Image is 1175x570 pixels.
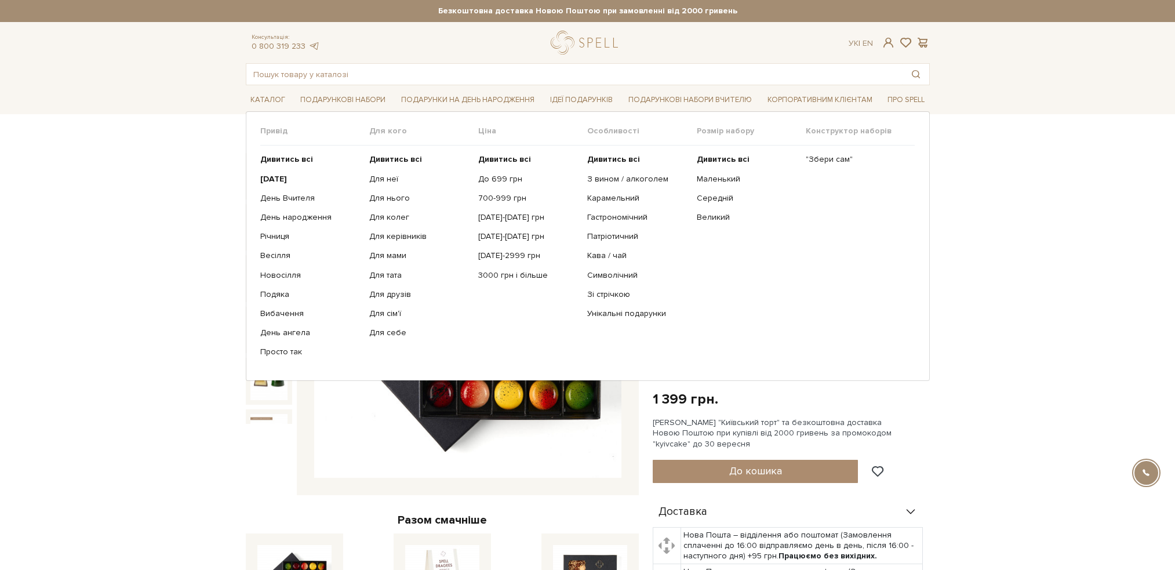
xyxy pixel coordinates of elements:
[806,126,915,136] span: Конструктор наборів
[697,212,797,223] a: Великий
[260,154,313,164] b: Дивитись всі
[260,289,361,300] a: Подяка
[369,126,478,136] span: Для кого
[653,417,930,449] div: [PERSON_NAME] "Київський торт" та безкоштовна доставка Новою Поштою при купівлі від 2000 гривень ...
[587,174,687,184] a: З вином / алкоголем
[369,231,470,242] a: Для керівників
[252,41,305,51] a: 0 800 319 233
[697,154,797,165] a: Дивитись всі
[260,250,361,261] a: Весілля
[478,126,587,136] span: Ціна
[551,31,623,55] a: logo
[260,212,361,223] a: День народження
[296,91,390,109] a: Подарункові набори
[246,111,930,380] div: Каталог
[369,174,470,184] a: Для неї
[369,250,470,261] a: Для мами
[763,91,877,109] a: Корпоративним клієнтам
[369,308,470,319] a: Для сім'ї
[396,91,539,109] a: Подарунки на День народження
[681,527,923,564] td: Нова Пошта – відділення або поштомат (Замовлення сплаченні до 16:00 відправляємо день в день, піс...
[587,126,696,136] span: Особливості
[478,231,579,242] a: [DATE]-[DATE] грн
[246,91,290,109] a: Каталог
[250,414,288,451] img: Сет цукерок Авантюрист
[587,154,687,165] a: Дивитись всі
[252,34,320,41] span: Консультація:
[849,38,873,49] div: Ук
[587,289,687,300] a: Зі стрічкою
[478,212,579,223] a: [DATE]-[DATE] грн
[653,390,718,408] div: 1 399 грн.
[478,250,579,261] a: [DATE]-2999 грн
[587,308,687,319] a: Унікальні подарунки
[260,270,361,281] a: Новосілля
[369,289,470,300] a: Для друзів
[697,193,797,204] a: Середній
[260,126,369,136] span: Привід
[250,362,288,400] img: Сет цукерок Авантюрист
[478,193,579,204] a: 700-999 грн
[246,64,903,85] input: Пошук товару у каталозі
[883,91,929,109] a: Про Spell
[903,64,929,85] button: Пошук товару у каталозі
[697,126,806,136] span: Розмір набору
[246,513,639,528] div: Разом смачніше
[246,6,930,16] strong: Безкоштовна доставка Новою Поштою при замовленні від 2000 гривень
[587,212,687,223] a: Гастрономічний
[478,270,579,281] a: 3000 грн і більше
[478,154,579,165] a: Дивитись всі
[260,193,361,204] a: День Вчителя
[369,328,470,338] a: Для себе
[659,507,707,517] span: Доставка
[260,328,361,338] a: День ангела
[545,91,617,109] a: Ідеї подарунків
[260,174,361,184] a: [DATE]
[308,41,320,51] a: telegram
[587,231,687,242] a: Патріотичний
[369,154,422,164] b: Дивитись всі
[653,460,858,483] button: До кошика
[697,154,750,164] b: Дивитись всі
[260,231,361,242] a: Річниця
[858,38,860,48] span: |
[369,193,470,204] a: Для нього
[260,174,287,184] b: [DATE]
[478,174,579,184] a: До 699 грн
[260,347,361,357] a: Просто так
[729,464,782,477] span: До кошика
[369,154,470,165] a: Дивитись всі
[587,250,687,261] a: Кава / чай
[587,270,687,281] a: Символічний
[779,551,877,561] b: Працюємо без вихідних.
[587,154,640,164] b: Дивитись всі
[624,90,756,110] a: Подарункові набори Вчителю
[863,38,873,48] a: En
[478,154,531,164] b: Дивитись всі
[697,174,797,184] a: Маленький
[806,154,906,165] a: "Збери сам"
[260,154,361,165] a: Дивитись всі
[260,308,361,319] a: Вибачення
[587,193,687,204] a: Карамельний
[369,212,470,223] a: Для колег
[369,270,470,281] a: Для тата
